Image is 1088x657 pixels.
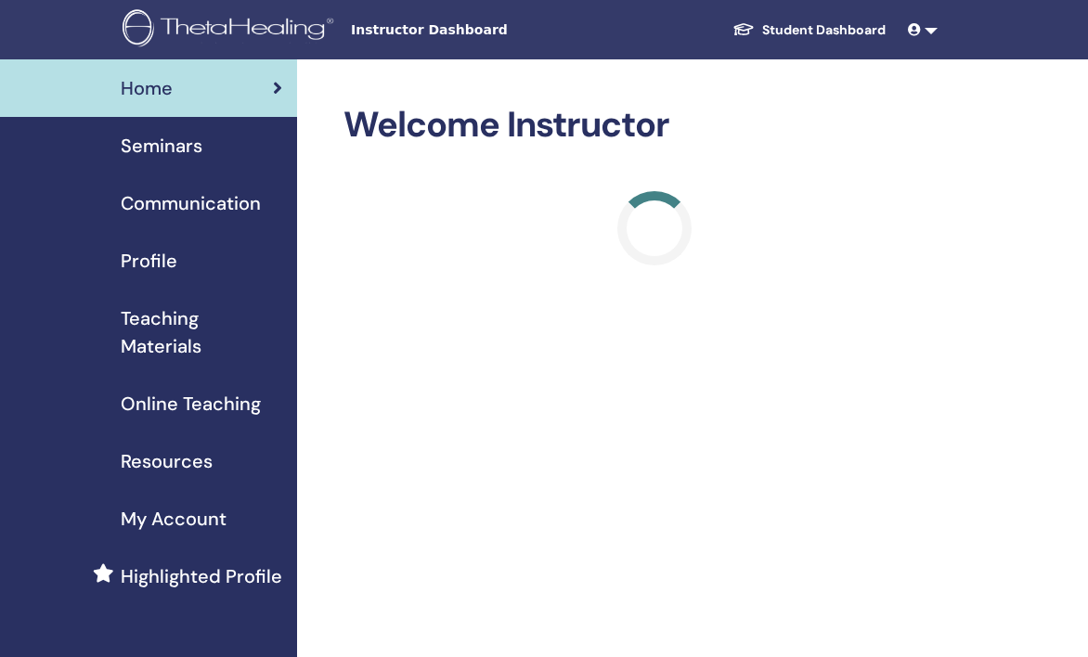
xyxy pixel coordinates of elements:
[121,74,173,102] span: Home
[121,189,261,217] span: Communication
[121,562,282,590] span: Highlighted Profile
[121,304,282,360] span: Teaching Materials
[121,505,227,533] span: My Account
[732,21,755,37] img: graduation-cap-white.svg
[718,13,900,47] a: Student Dashboard
[351,20,629,40] span: Instructor Dashboard
[343,104,965,147] h2: Welcome Instructor
[121,447,213,475] span: Resources
[121,247,177,275] span: Profile
[121,132,202,160] span: Seminars
[123,9,340,51] img: logo.png
[121,390,261,418] span: Online Teaching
